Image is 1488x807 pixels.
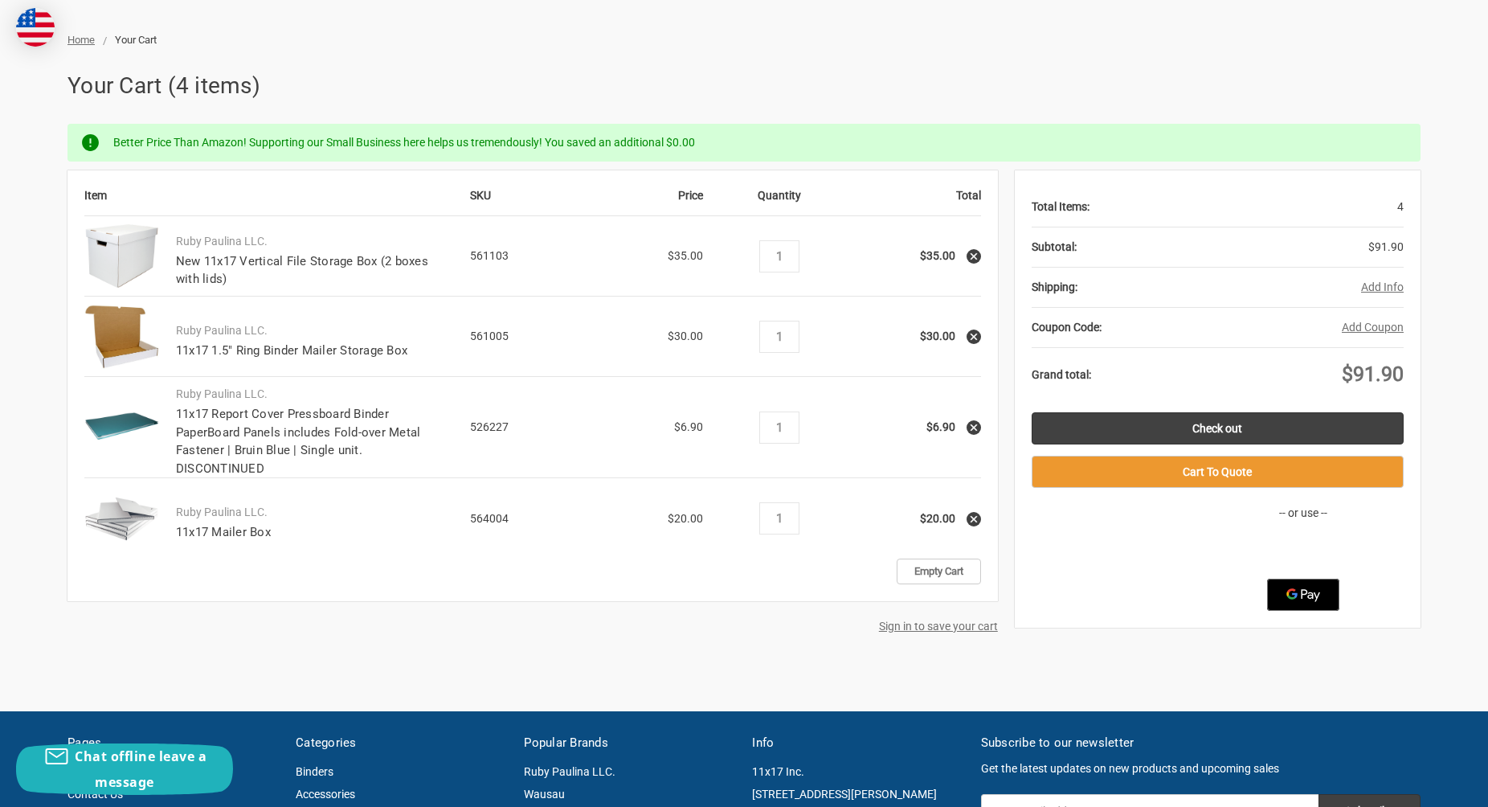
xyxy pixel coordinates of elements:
h5: Info [752,734,963,752]
span: Chat offline leave a message [75,748,206,791]
a: New 11x17 Vertical File Storage Box (2 boxes with lids) [176,254,428,287]
a: 11x17 Report Cover Pressboard Binder PaperBoard Panels includes Fold-over Metal Fastener | Bruin ... [176,407,421,476]
th: Quantity [712,187,846,216]
button: Add Coupon [1342,319,1404,336]
span: Better Price Than Amazon! Supporting our Small Business here helps us tremendously! You saved an ... [113,136,695,149]
a: Wausau [524,788,565,801]
a: Sign in to save your cart [879,620,998,633]
th: Item [84,187,470,216]
p: -- or use -- [1203,505,1404,522]
strong: $20.00 [920,512,955,525]
p: Ruby Paulina LLC. [176,322,453,339]
span: $91.90 [1342,363,1404,386]
th: Total [846,187,980,216]
a: Binders [296,765,333,778]
th: SKU [470,187,578,216]
p: Ruby Paulina LLC. [176,504,453,521]
span: 526227 [470,420,509,433]
p: Get the latest updates on new products and upcoming sales [981,760,1421,777]
a: Empty Cart [897,559,981,584]
span: $20.00 [668,512,703,525]
span: 561103 [470,249,509,262]
strong: Subtotal: [1032,240,1077,253]
strong: $35.00 [920,249,955,262]
p: Ruby Paulina LLC. [176,386,453,403]
img: 11x17 Mailer Box [84,481,159,556]
a: Home [67,34,95,46]
button: Google Pay [1267,579,1339,611]
a: Ruby Paulina LLC. [524,765,615,778]
img: 11x17 Report Cover Pressboard Binder PaperBoard Panels includes Fold-over Metal Fastener | Bruin ... [84,390,159,465]
a: 11x17 1.5" Ring Binder Mailer Storage Box [176,343,407,358]
strong: Coupon Code: [1032,321,1102,334]
p: Ruby Paulina LLC. [176,233,453,250]
div: 4 [1089,187,1404,227]
button: Chat offline leave a message [16,744,233,795]
h5: Pages [67,734,279,752]
span: Your Cart [115,34,157,46]
span: $30.00 [668,330,703,342]
button: Add Info [1361,279,1404,296]
span: $6.90 [674,420,703,433]
a: 11x17 Mailer Box [176,525,271,539]
strong: $30.00 [920,330,955,342]
strong: Shipping: [1032,281,1077,293]
span: 564004 [470,512,509,525]
span: $91.90 [1368,240,1404,253]
img: duty and tax information for United States [16,8,55,47]
button: Cart To Quote [1032,456,1404,488]
strong: Grand total: [1032,368,1091,381]
a: Check out [1032,412,1404,444]
span: $35.00 [668,249,703,262]
h5: Popular Brands [524,734,735,752]
strong: $6.90 [926,420,955,433]
img: New 11x17 Vertical File Storage Box (2 boxes with lids) [84,219,159,293]
h5: Subscribe to our newsletter [981,734,1421,752]
strong: Total Items: [1032,200,1089,213]
a: Accessories [296,788,355,801]
th: Price [578,187,712,216]
h5: Categories [296,734,507,752]
img: 11x17 1.5" Ring Binder Mailer Storage Box [84,305,159,369]
h1: Your Cart (4 items) [67,69,1421,103]
iframe: PayPal-paypal [1243,539,1363,571]
span: 561005 [470,330,509,342]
